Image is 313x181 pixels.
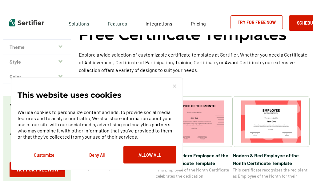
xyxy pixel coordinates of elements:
button: Customize [18,146,70,163]
a: Integrations [146,19,172,27]
span: Modern & Red Employee of the Month Certificate Template [233,151,310,167]
span: Simple & Modern Employee of the Month Certificate Template [156,151,233,167]
button: Theme [3,40,71,54]
img: Modern & Red Employee of the Month Certificate Template [241,100,301,143]
button: Deny All [70,146,123,163]
span: Solutions [69,19,89,27]
p: We use cookies to personalize content and ads, to provide social media features and to analyze ou... [18,109,176,140]
p: Explore a wide selection of customizable certificate templates at Sertifier. Whether you need a C... [79,51,310,74]
img: Simple & Modern Employee of the Month Certificate Template [164,100,224,143]
a: Try for Free Now [10,162,65,177]
span: Features [108,19,127,27]
a: Pricing [191,19,206,27]
a: Try for Free Now [231,15,283,29]
button: Color [3,69,71,84]
button: Allow All [123,146,176,163]
img: Cookie Popup Close [173,84,176,88]
p: Create a blank certificate with Sertifier for professional presentations, credentials, and custom... [10,124,65,155]
span: Pricing [191,21,206,26]
img: Sertifier | Digital Credentialing Platform [9,19,44,26]
p: This website uses cookies [18,92,121,98]
p: Want to create your own design? [10,102,65,118]
span: Integrations [146,21,172,26]
button: Style [3,54,71,69]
